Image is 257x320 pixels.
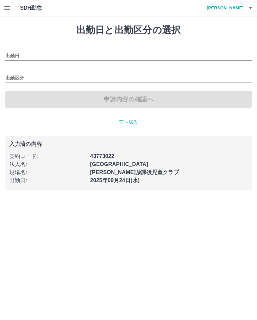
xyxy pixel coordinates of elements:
h1: 出勤日と出勤区分の選択 [5,24,252,36]
b: 43773022 [90,153,114,159]
p: 前へ戻る [5,118,252,125]
p: 入力済の内容 [9,142,248,147]
p: 現場名 : [9,168,86,176]
b: [PERSON_NAME]放課後児童クラブ [90,169,179,175]
p: 出勤日 : [9,176,86,184]
p: 契約コード : [9,152,86,160]
b: 2025年09月24日(水) [90,177,140,183]
b: [GEOGRAPHIC_DATA] [90,161,148,167]
p: 法人名 : [9,160,86,168]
